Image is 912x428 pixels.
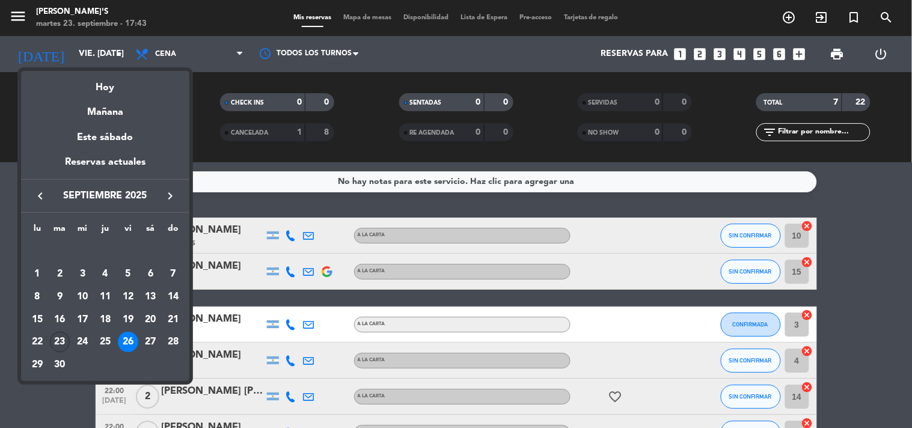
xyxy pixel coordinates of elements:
[95,264,115,284] div: 4
[71,222,94,240] th: miércoles
[95,287,115,307] div: 11
[162,308,185,331] td: 21 de septiembre de 2025
[117,308,139,331] td: 19 de septiembre de 2025
[50,332,70,352] div: 23
[163,189,177,203] i: keyboard_arrow_right
[140,287,161,307] div: 13
[51,188,159,204] span: septiembre 2025
[21,71,189,96] div: Hoy
[49,353,72,376] td: 30 de septiembre de 2025
[162,263,185,286] td: 7 de septiembre de 2025
[72,287,93,307] div: 10
[33,189,47,203] i: keyboard_arrow_left
[49,308,72,331] td: 16 de septiembre de 2025
[71,308,94,331] td: 17 de septiembre de 2025
[72,310,93,330] div: 17
[50,310,70,330] div: 16
[50,287,70,307] div: 9
[94,331,117,353] td: 25 de septiembre de 2025
[163,287,183,307] div: 14
[21,96,189,120] div: Mañana
[95,310,115,330] div: 18
[26,331,49,353] td: 22 de septiembre de 2025
[27,310,47,330] div: 15
[50,264,70,284] div: 2
[117,331,139,353] td: 26 de septiembre de 2025
[94,286,117,308] td: 11 de septiembre de 2025
[49,222,72,240] th: martes
[49,331,72,353] td: 23 de septiembre de 2025
[118,287,138,307] div: 12
[49,286,72,308] td: 9 de septiembre de 2025
[72,264,93,284] div: 3
[95,332,115,352] div: 25
[139,222,162,240] th: sábado
[27,332,47,352] div: 22
[26,222,49,240] th: lunes
[26,308,49,331] td: 15 de septiembre de 2025
[159,188,181,204] button: keyboard_arrow_right
[27,264,47,284] div: 1
[139,331,162,353] td: 27 de septiembre de 2025
[94,308,117,331] td: 18 de septiembre de 2025
[50,355,70,375] div: 30
[163,264,183,284] div: 7
[162,286,185,308] td: 14 de septiembre de 2025
[72,332,93,352] div: 24
[26,286,49,308] td: 8 de septiembre de 2025
[140,264,161,284] div: 6
[140,332,161,352] div: 27
[29,188,51,204] button: keyboard_arrow_left
[117,286,139,308] td: 12 de septiembre de 2025
[162,331,185,353] td: 28 de septiembre de 2025
[71,286,94,308] td: 10 de septiembre de 2025
[26,263,49,286] td: 1 de septiembre de 2025
[117,263,139,286] td: 5 de septiembre de 2025
[163,310,183,330] div: 21
[140,310,161,330] div: 20
[26,240,185,263] td: SEP.
[163,332,183,352] div: 28
[139,263,162,286] td: 6 de septiembre de 2025
[94,263,117,286] td: 4 de septiembre de 2025
[27,355,47,375] div: 29
[27,287,47,307] div: 8
[118,332,138,352] div: 26
[117,222,139,240] th: viernes
[139,308,162,331] td: 20 de septiembre de 2025
[118,264,138,284] div: 5
[21,154,189,179] div: Reservas actuales
[21,121,189,154] div: Este sábado
[71,263,94,286] td: 3 de septiembre de 2025
[71,331,94,353] td: 24 de septiembre de 2025
[49,263,72,286] td: 2 de septiembre de 2025
[162,222,185,240] th: domingo
[139,286,162,308] td: 13 de septiembre de 2025
[26,353,49,376] td: 29 de septiembre de 2025
[94,222,117,240] th: jueves
[118,310,138,330] div: 19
